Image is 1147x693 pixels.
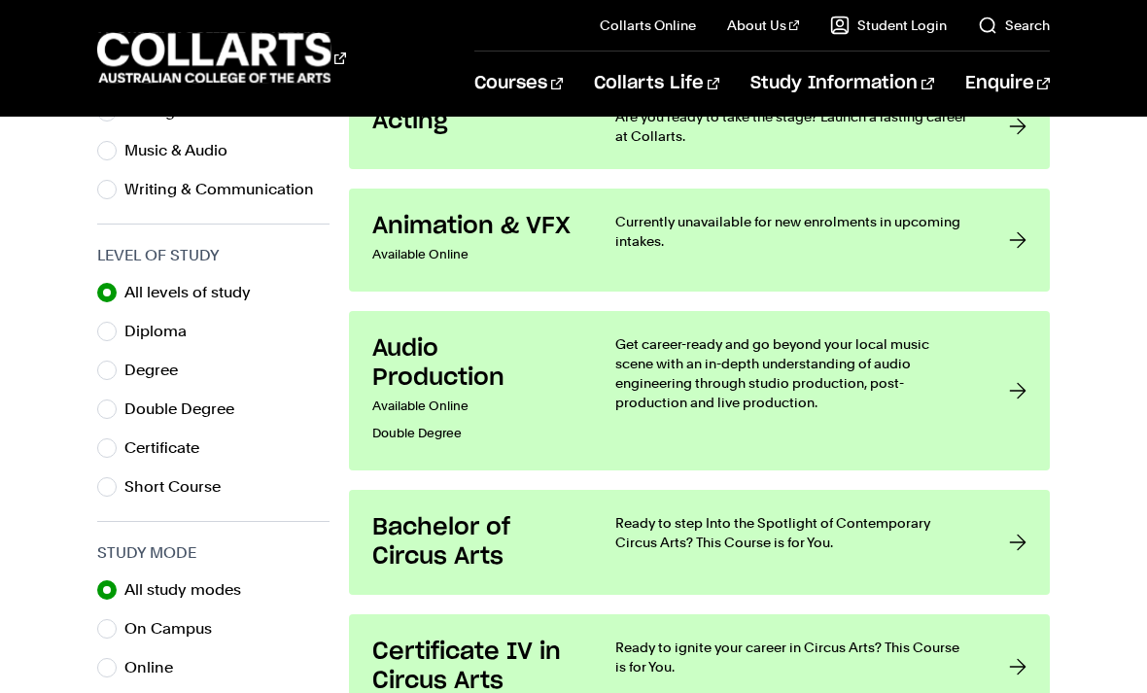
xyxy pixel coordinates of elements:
[97,244,330,267] h3: Level of Study
[372,107,576,136] h3: Acting
[372,420,576,447] p: Double Degree
[349,84,1049,169] a: Acting Are you ready to take the stage? Launch a lasting career at Collarts.
[349,189,1049,292] a: Animation & VFX Available Online Currently unavailable for new enrolments in upcoming intakes.
[349,311,1049,470] a: Audio Production Available OnlineDouble Degree Get career-ready and go beyond your local music sc...
[965,52,1050,116] a: Enquire
[372,513,576,572] h3: Bachelor of Circus Arts
[124,615,227,642] label: On Campus
[474,52,563,116] a: Courses
[97,541,330,565] h3: Study Mode
[615,334,969,412] p: Get career-ready and go beyond your local music scene with an in-depth understanding of audio eng...
[750,52,933,116] a: Study Information
[372,241,576,268] p: Available Online
[349,490,1049,595] a: Bachelor of Circus Arts Ready to step Into the Spotlight of Contemporary Circus Arts? This Course...
[830,16,947,35] a: Student Login
[615,638,969,676] p: Ready to ignite your career in Circus Arts? This Course is for You.
[978,16,1050,35] a: Search
[124,396,250,423] label: Double Degree
[124,576,257,604] label: All study modes
[97,30,346,86] div: Go to homepage
[615,513,969,552] p: Ready to step Into the Spotlight of Contemporary Circus Arts? This Course is for You.
[124,137,243,164] label: Music & Audio
[615,107,969,146] p: Are you ready to take the stage? Launch a lasting career at Collarts.
[600,16,696,35] a: Collarts Online
[372,212,576,241] h3: Animation & VFX
[372,393,576,420] p: Available Online
[124,176,330,203] label: Writing & Communication
[594,52,719,116] a: Collarts Life
[124,279,266,306] label: All levels of study
[124,434,215,462] label: Certificate
[124,357,193,384] label: Degree
[727,16,799,35] a: About Us
[124,318,202,345] label: Diploma
[124,654,189,681] label: Online
[124,473,236,501] label: Short Course
[615,212,969,251] p: Currently unavailable for new enrolments in upcoming intakes.
[372,334,576,393] h3: Audio Production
